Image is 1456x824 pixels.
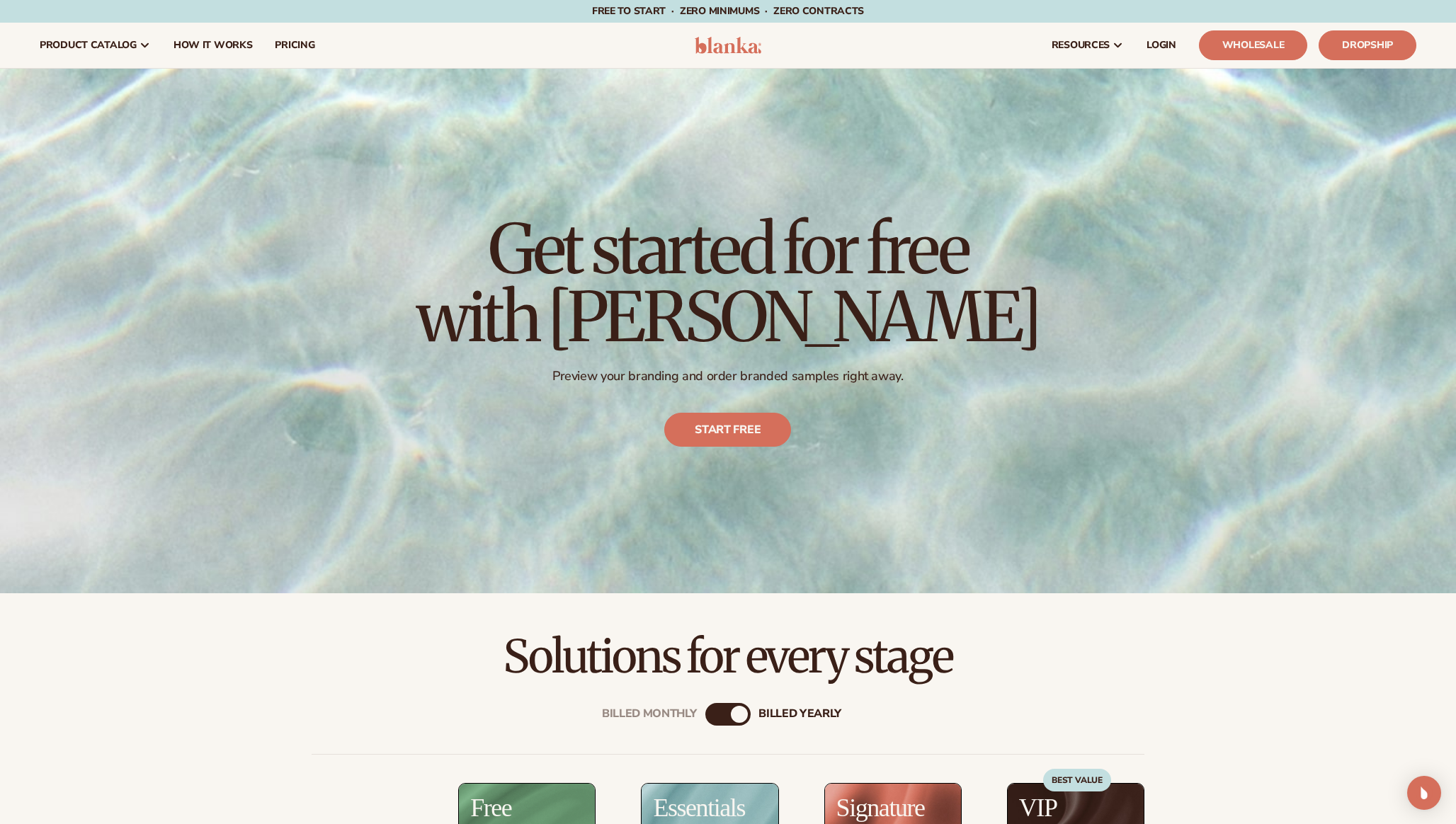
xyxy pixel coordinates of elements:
[1040,23,1135,68] a: resources
[162,23,264,68] a: How It Works
[275,40,314,51] span: pricing
[1147,40,1176,51] span: LOGIN
[416,215,1040,351] h1: Get started for free with [PERSON_NAME]
[1019,795,1057,820] h2: VIP
[1052,40,1110,51] span: resources
[1135,23,1188,68] a: LOGIN
[758,708,841,721] div: billed Yearly
[1319,30,1416,60] a: Dropship
[1407,776,1441,810] div: Open Intercom Messenger
[653,795,745,820] h2: Essentials
[416,368,1040,384] p: Preview your branding and order branded samples right away.
[174,40,253,51] span: How It Works
[28,23,162,68] a: product catalog
[263,23,326,68] a: pricing
[592,4,864,18] span: Free to start · ZERO minimums · ZERO contracts
[836,795,925,820] h2: Signature
[1043,769,1111,791] div: BEST VALUE
[470,795,511,820] h2: Free
[40,633,1416,680] h2: Solutions for every stage
[665,413,792,447] a: Start free
[40,40,137,51] span: product catalog
[1199,30,1307,60] a: Wholesale
[695,37,762,54] img: logo
[602,708,697,721] div: Billed Monthly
